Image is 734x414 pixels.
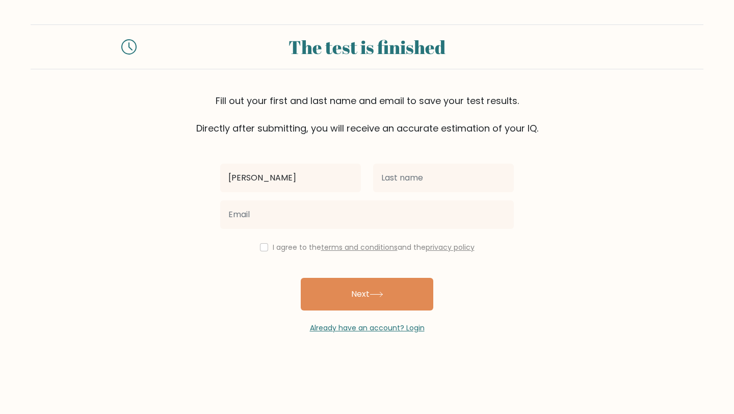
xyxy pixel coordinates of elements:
input: First name [220,164,361,192]
div: The test is finished [149,33,585,61]
input: Email [220,200,514,229]
label: I agree to the and the [273,242,475,252]
input: Last name [373,164,514,192]
a: privacy policy [426,242,475,252]
div: Fill out your first and last name and email to save your test results. Directly after submitting,... [31,94,703,135]
a: terms and conditions [321,242,398,252]
a: Already have an account? Login [310,323,425,333]
button: Next [301,278,433,310]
